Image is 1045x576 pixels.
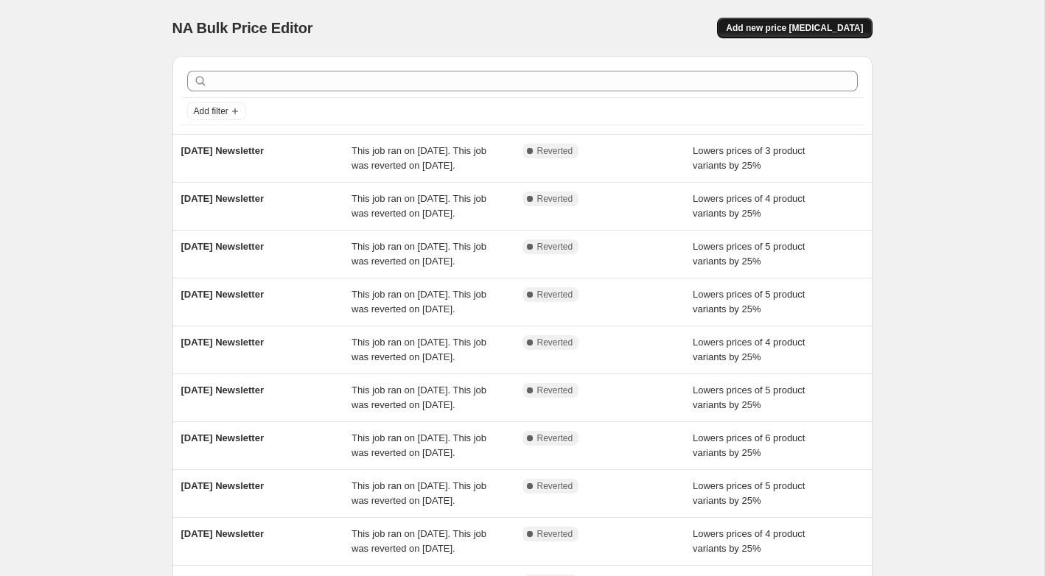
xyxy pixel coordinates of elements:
[693,480,805,506] span: Lowers prices of 5 product variants by 25%
[352,528,486,554] span: This job ran on [DATE]. This job was reverted on [DATE].
[693,337,805,362] span: Lowers prices of 4 product variants by 25%
[693,528,805,554] span: Lowers prices of 4 product variants by 25%
[352,337,486,362] span: This job ran on [DATE]. This job was reverted on [DATE].
[717,18,872,38] button: Add new price [MEDICAL_DATA]
[181,145,264,156] span: [DATE] Newsletter
[352,241,486,267] span: This job ran on [DATE]. This job was reverted on [DATE].
[352,480,486,506] span: This job ran on [DATE]. This job was reverted on [DATE].
[181,384,264,396] span: [DATE] Newsletter
[352,384,486,410] span: This job ran on [DATE]. This job was reverted on [DATE].
[537,384,573,396] span: Reverted
[537,337,573,348] span: Reverted
[537,145,573,157] span: Reverted
[693,384,805,410] span: Lowers prices of 5 product variants by 25%
[181,528,264,539] span: [DATE] Newsletter
[181,337,264,348] span: [DATE] Newsletter
[693,193,805,219] span: Lowers prices of 4 product variants by 25%
[181,241,264,252] span: [DATE] Newsletter
[693,289,805,315] span: Lowers prices of 5 product variants by 25%
[537,193,573,205] span: Reverted
[172,20,313,36] span: NA Bulk Price Editor
[181,289,264,300] span: [DATE] Newsletter
[352,432,486,458] span: This job ran on [DATE]. This job was reverted on [DATE].
[537,289,573,301] span: Reverted
[187,102,246,120] button: Add filter
[181,480,264,491] span: [DATE] Newsletter
[537,241,573,253] span: Reverted
[693,241,805,267] span: Lowers prices of 5 product variants by 25%
[537,480,573,492] span: Reverted
[726,22,863,34] span: Add new price [MEDICAL_DATA]
[181,193,264,204] span: [DATE] Newsletter
[181,432,264,443] span: [DATE] Newsletter
[352,289,486,315] span: This job ran on [DATE]. This job was reverted on [DATE].
[693,145,805,171] span: Lowers prices of 3 product variants by 25%
[352,193,486,219] span: This job ran on [DATE]. This job was reverted on [DATE].
[537,528,573,540] span: Reverted
[352,145,486,171] span: This job ran on [DATE]. This job was reverted on [DATE].
[194,105,228,117] span: Add filter
[537,432,573,444] span: Reverted
[693,432,805,458] span: Lowers prices of 6 product variants by 25%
